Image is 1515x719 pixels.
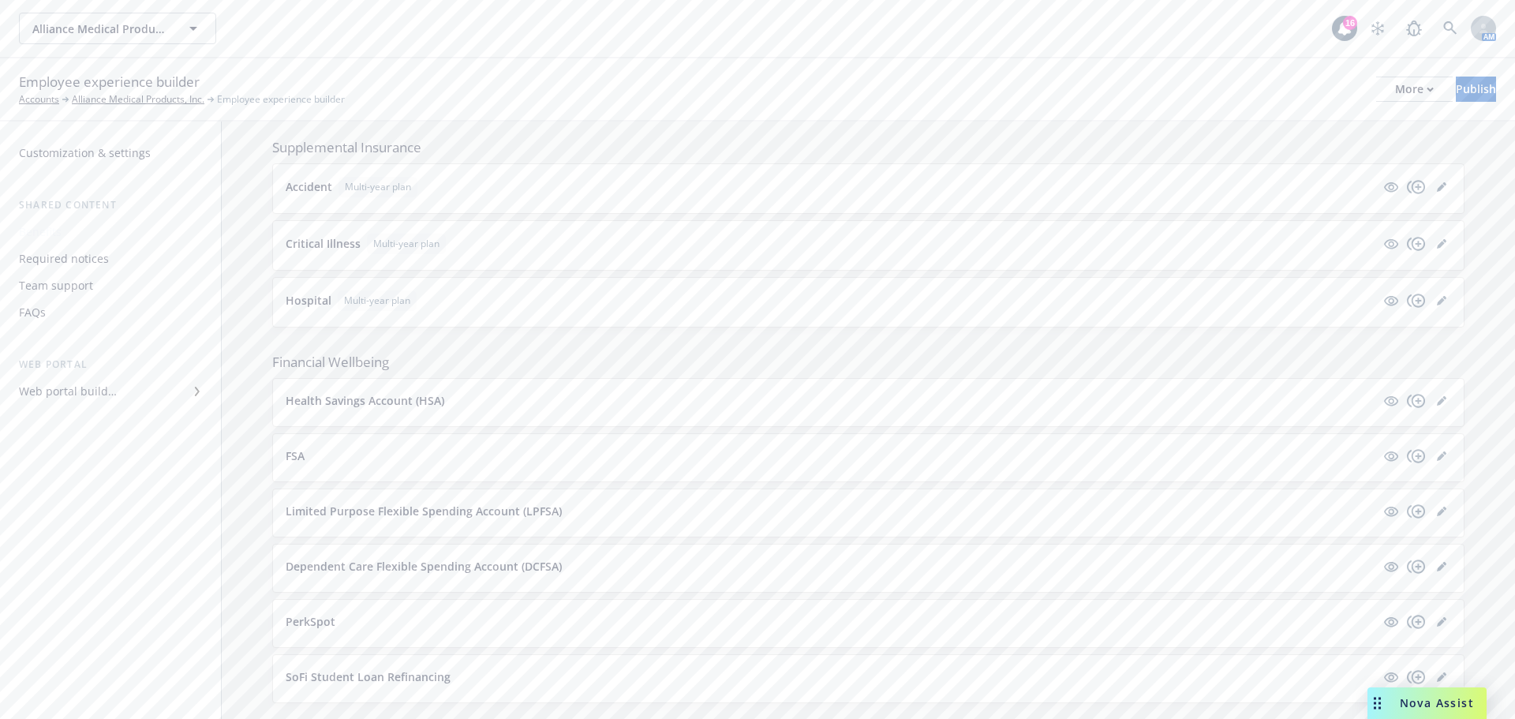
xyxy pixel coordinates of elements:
[286,395,1375,407] button: Health Savings Account (HSA)
[286,290,1375,311] button: HospitalMulti-year plan
[1367,687,1487,719] button: Nova Assist
[19,13,216,44] button: Alliance Medical Products, Inc.
[1376,77,1453,102] button: More
[19,300,46,325] div: FAQs
[217,92,345,107] span: Employee experience builder
[286,177,1375,197] button: AccidentMulti-year plan
[286,450,1375,462] button: FSA
[286,395,444,407] p: Health Savings Account (HSA)
[345,180,411,194] span: Multi-year plan
[1407,291,1426,310] a: copyPlus
[1382,612,1401,631] a: visible
[1407,668,1426,687] a: copyPlus
[286,505,1375,518] button: Limited Purpose Flexible Spending Account (LPFSA)
[1362,13,1393,44] a: Stop snowing
[13,246,208,271] a: Required notices
[1407,178,1426,197] a: copyPlus
[1400,697,1474,710] span: Nova Assist
[1343,16,1357,30] div: 16
[1432,612,1451,631] a: editPencil
[286,505,562,518] p: Limited Purpose Flexible Spending Account (LPFSA)
[286,294,331,307] p: Hospital
[1432,447,1451,466] a: editPencil
[1456,77,1496,101] div: Publish
[1407,557,1426,576] a: copyPlus
[1432,178,1451,197] a: editPencil
[19,92,59,107] a: Accounts
[19,379,117,404] div: Web portal builder
[13,273,208,298] a: Team support
[272,138,1464,157] span: Supplemental Insurance
[1382,291,1401,310] a: visible
[1407,234,1426,253] a: copyPlus
[1367,687,1387,719] div: Drag to move
[1382,447,1401,466] a: visible
[1432,502,1451,521] a: editPencil
[1382,668,1401,687] a: visible
[272,353,1464,372] span: Financial Wellbeing
[286,671,1375,683] button: SoFi Student Loan Refinancing
[13,357,208,373] div: Web portal
[1395,77,1434,101] div: More
[1407,447,1426,466] a: copyPlus
[13,219,208,245] a: Benefits
[286,671,451,683] p: SoFi Student Loan Refinancing
[1407,502,1426,521] a: copyPlus
[1432,391,1451,410] a: editPencil
[286,450,305,462] p: FSA
[72,92,204,107] a: Alliance Medical Products, Inc.
[1456,77,1496,102] button: Publish
[19,219,62,245] div: Benefits
[286,181,332,193] p: Accident
[13,140,208,166] a: Customization & settings
[1407,612,1426,631] a: copyPlus
[286,234,1375,254] button: Critical IllnessMulti-year plan
[286,238,361,250] p: Critical Illness
[19,246,109,271] div: Required notices
[13,379,208,404] a: Web portal builder
[1407,391,1426,410] a: copyPlus
[286,560,1375,573] button: Dependent Care Flexible Spending Account (DCFSA)
[19,140,151,166] div: Customization & settings
[19,72,200,92] span: Employee experience builder
[1398,13,1430,44] a: Report a Bug
[1382,234,1401,253] a: visible
[1382,557,1401,576] a: visible
[1432,557,1451,576] a: editPencil
[1382,178,1401,197] a: visible
[1382,502,1401,521] a: visible
[1432,234,1451,253] a: editPencil
[286,560,562,573] p: Dependent Care Flexible Spending Account (DCFSA)
[32,21,169,37] span: Alliance Medical Products, Inc.
[1432,291,1451,310] a: editPencil
[1432,668,1451,687] a: editPencil
[286,616,335,628] p: PerkSpot
[344,294,410,308] span: Multi-year plan
[19,273,93,298] div: Team support
[1382,391,1401,410] a: visible
[286,616,1375,628] button: PerkSpot
[1435,13,1466,44] a: Search
[13,300,208,325] a: FAQs
[373,237,440,251] span: Multi-year plan
[13,197,208,213] div: Shared content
